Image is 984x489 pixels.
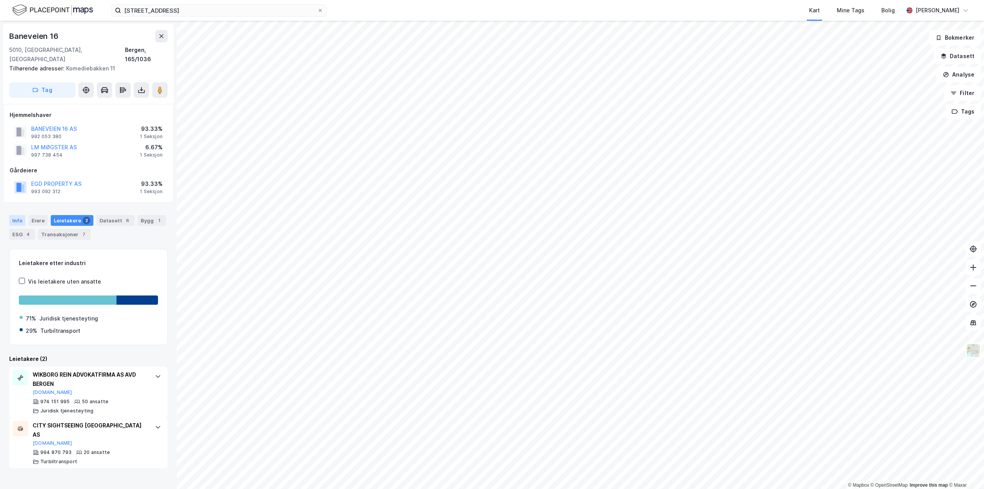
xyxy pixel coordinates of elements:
div: 4 [24,230,32,238]
div: Baneveien 16 [9,30,60,42]
div: [PERSON_NAME] [916,6,959,15]
div: Komediebakken 11 [9,64,161,73]
div: Eiere [28,215,48,226]
div: Mine Tags [837,6,864,15]
div: Juridisk tjenesteyting [40,408,93,414]
div: 1 [155,217,163,224]
div: 93.33% [140,179,163,189]
button: Tag [9,82,75,98]
div: ESG [9,229,35,240]
div: Leietakere (2) [9,354,168,364]
button: Filter [944,85,981,101]
iframe: Chat Widget [946,452,984,489]
div: 992 053 380 [31,134,61,140]
div: Kart [809,6,820,15]
a: Mapbox [848,482,869,488]
button: Datasett [934,48,981,64]
div: Bygg [138,215,166,226]
div: Gårdeiere [10,166,167,175]
div: 994 870 793 [40,449,71,456]
div: Transaksjoner [38,229,91,240]
div: Bolig [881,6,895,15]
div: Vis leietakere uten ansatte [28,277,101,286]
div: WIKBORG REIN ADVOKATFIRMA AS AVD BERGEN [33,370,147,389]
img: Z [966,343,981,358]
div: Bergen, 165/1036 [125,45,168,64]
button: Tags [945,104,981,119]
div: 1 Seksjon [140,152,163,158]
button: Analyse [936,67,981,82]
button: [DOMAIN_NAME] [33,389,72,396]
div: 93.33% [140,124,163,134]
div: Datasett [96,215,135,226]
div: 2 [83,217,90,224]
div: 6 [124,217,131,224]
div: 7 [80,230,88,238]
div: 29% [26,326,37,335]
div: 997 738 454 [31,152,63,158]
div: Hjemmelshaver [10,110,167,120]
button: Bokmerker [929,30,981,45]
div: 1 Seksjon [140,189,163,195]
span: Tilhørende adresser: [9,65,66,72]
img: logo.f888ab2527a4732fd821a326f86c7f29.svg [12,3,93,17]
div: Turbiltransport [40,326,80,335]
input: Søk på adresse, matrikkel, gårdeiere, leietakere eller personer [121,5,317,16]
div: 20 ansatte [84,449,110,456]
div: Turbiltransport [40,459,77,465]
a: OpenStreetMap [871,482,908,488]
div: Info [9,215,25,226]
div: Leietakere [51,215,93,226]
div: 6.67% [140,143,163,152]
div: 50 ansatte [82,399,108,405]
div: CITY SIGHTSEEING [GEOGRAPHIC_DATA] AS [33,421,147,439]
button: [DOMAIN_NAME] [33,440,72,446]
div: 71% [26,314,36,323]
a: Improve this map [910,482,948,488]
div: 5010, [GEOGRAPHIC_DATA], [GEOGRAPHIC_DATA] [9,45,125,64]
div: Leietakere etter industri [19,259,158,268]
div: 974 151 995 [40,399,70,405]
div: Juridisk tjenesteyting [39,314,98,323]
div: 1 Seksjon [140,134,163,140]
div: 993 092 312 [31,189,60,195]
